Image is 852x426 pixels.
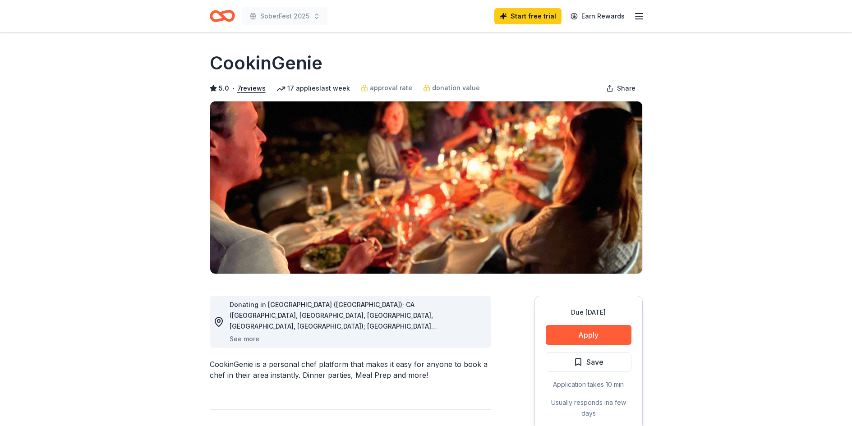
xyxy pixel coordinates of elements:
[276,83,350,94] div: 17 applies last week
[361,82,412,93] a: approval rate
[546,397,631,419] div: Usually responds in a few days
[546,352,631,372] button: Save
[370,82,412,93] span: approval rate
[423,82,480,93] a: donation value
[210,101,642,274] img: Image for CookinGenie
[546,379,631,390] div: Application takes 10 min
[210,50,322,76] h1: CookinGenie
[494,8,562,24] a: Start free trial
[231,85,235,92] span: •
[230,334,259,344] button: See more
[210,5,235,27] a: Home
[219,83,229,94] span: 5.0
[237,83,266,94] button: 7reviews
[586,356,603,368] span: Save
[546,307,631,318] div: Due [DATE]
[617,83,636,94] span: Share
[260,11,309,22] span: SoberFest 2025
[546,325,631,345] button: Apply
[210,359,491,380] div: CookinGenie is a personal chef platform that makes it easy for anyone to book a chef in their are...
[242,7,327,25] button: SoberFest 2025
[565,8,630,24] a: Earn Rewards
[599,79,643,97] button: Share
[432,82,480,93] span: donation value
